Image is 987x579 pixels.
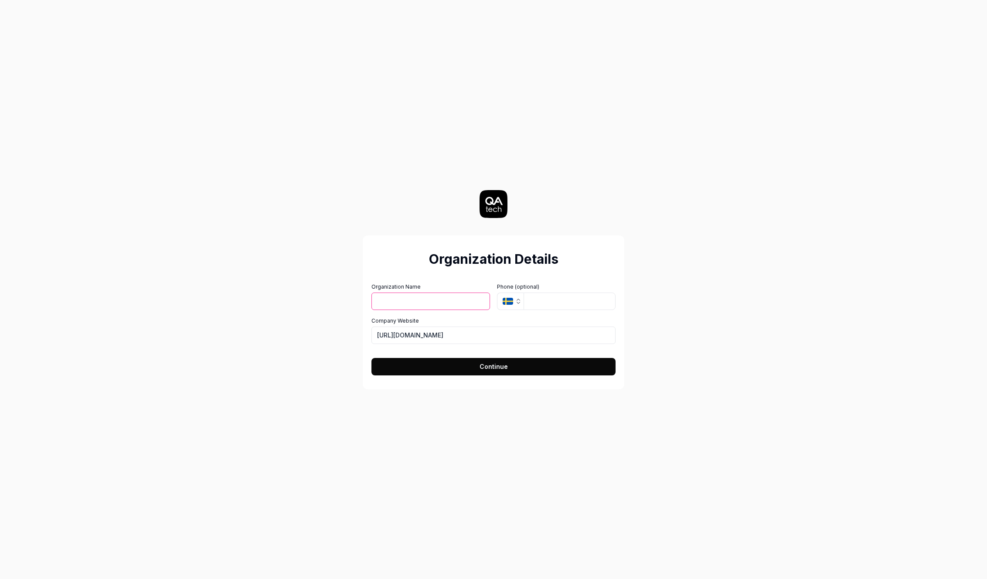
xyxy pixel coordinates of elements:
label: Phone (optional) [497,283,616,291]
label: Organization Name [371,283,490,291]
span: Continue [480,362,508,371]
button: Continue [371,358,616,375]
h2: Organization Details [371,249,616,269]
label: Company Website [371,317,616,325]
input: https:// [371,327,616,344]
